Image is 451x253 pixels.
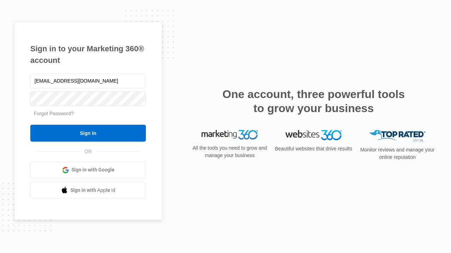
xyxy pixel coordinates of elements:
[30,162,146,179] a: Sign in with Google
[285,130,342,140] img: Websites 360
[30,182,146,199] a: Sign in with Apple Id
[30,43,146,66] h1: Sign in to your Marketing 360® account
[80,148,97,155] span: OR
[220,87,407,115] h2: One account, three powerful tools to grow your business
[202,130,258,140] img: Marketing 360
[34,111,74,116] a: Forgot Password?
[190,144,269,159] p: All the tools you need to grow and manage your business
[72,166,115,174] span: Sign in with Google
[274,145,353,153] p: Beautiful websites that drive results
[30,125,146,142] input: Sign In
[30,73,146,88] input: Email
[358,146,437,161] p: Monitor reviews and manage your online reputation
[369,130,426,142] img: Top Rated Local
[70,187,116,194] span: Sign in with Apple Id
